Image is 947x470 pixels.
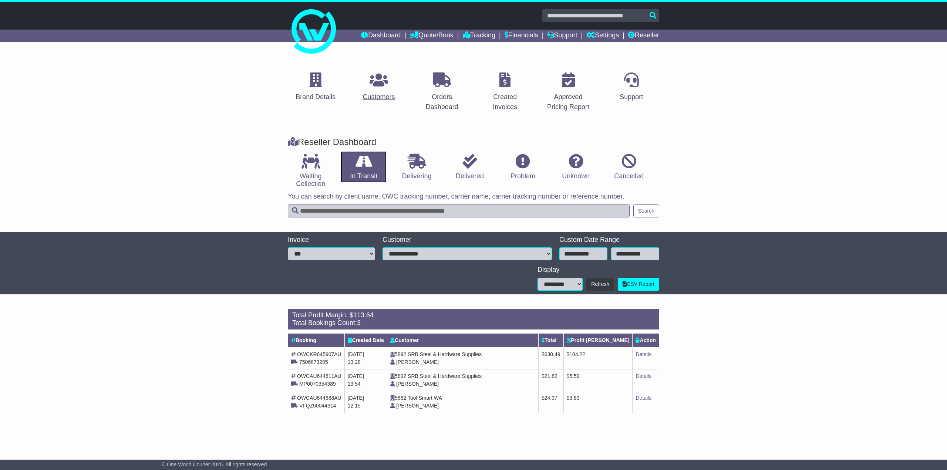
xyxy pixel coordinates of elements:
[408,395,442,401] span: Tool Smart WA
[395,395,406,401] span: 5862
[396,403,439,409] span: [PERSON_NAME]
[636,373,651,379] a: Details
[463,30,495,42] a: Tracking
[563,347,633,369] td: $
[553,151,599,183] a: Unknown
[569,395,579,401] span: 3.83
[299,381,336,387] span: MP0070354389
[636,351,651,357] a: Details
[361,30,401,42] a: Dashboard
[299,359,328,365] span: 7506873205
[447,151,492,183] a: Delivered
[559,236,659,244] div: Custom Date Range
[395,373,406,379] span: 5892
[291,70,340,105] a: Brand Details
[396,381,439,387] span: [PERSON_NAME]
[348,395,364,401] span: [DATE]
[288,193,659,201] p: You can search by client name, OWC tracking number, carrier name, carrier tracking number or refe...
[538,369,563,391] td: $
[538,391,563,413] td: $
[395,351,406,357] span: 5892
[387,333,539,347] th: Customer
[538,347,563,369] td: $
[419,92,465,112] div: Orders Dashboard
[348,359,361,365] span: 13:28
[297,395,341,401] span: OWCAU644688AU
[284,137,663,148] div: Reseller Dashboard
[618,278,659,291] a: CSV Report
[545,92,592,112] div: Approved Pricing Report
[545,395,557,401] span: 24.37
[586,278,614,291] button: Refresh
[344,333,387,347] th: Created Date
[363,92,395,102] div: Customers
[299,403,336,409] span: VFQZ50044314
[633,204,659,217] button: Search
[348,381,361,387] span: 13:54
[545,351,560,357] span: 630.49
[620,92,643,102] div: Support
[288,236,375,244] div: Invoice
[547,30,577,42] a: Support
[297,373,341,379] span: OWCAU644811AU
[296,92,336,102] div: Brand Details
[569,373,579,379] span: 5.59
[408,351,482,357] span: SRB Steel & Hardware Supplies
[563,333,633,347] th: Profit [PERSON_NAME]
[394,151,439,183] a: Delivering
[569,351,585,357] span: 104.22
[628,30,659,42] a: Reseller
[288,151,333,191] a: Waiting Collection
[414,70,470,115] a: Orders Dashboard
[162,461,269,467] span: © One World Courier 2025. All rights reserved.
[341,151,386,183] a: In Transit
[410,30,454,42] a: Quote/Book
[292,311,655,319] div: Total Profit Margin: $
[563,391,633,413] td: $
[477,70,533,115] a: Created Invoices
[586,30,619,42] a: Settings
[382,236,552,244] div: Customer
[606,151,652,183] a: Cancelled
[633,333,659,347] th: Action
[563,369,633,391] td: $
[358,70,400,105] a: Customers
[545,373,557,379] span: 21.82
[537,266,659,274] div: Display
[636,395,651,401] a: Details
[292,319,655,327] div: Total Bookings Count:
[615,70,648,105] a: Support
[348,373,364,379] span: [DATE]
[357,319,361,327] span: 3
[297,351,341,357] span: OWCKR645907AU
[408,373,482,379] span: SRB Steel & Hardware Supplies
[500,151,546,183] a: Problem
[348,403,361,409] span: 12:15
[538,333,563,347] th: Total
[505,30,538,42] a: Financials
[482,92,528,112] div: Created Invoices
[353,311,374,319] span: 113.64
[540,70,596,115] a: Approved Pricing Report
[348,351,364,357] span: [DATE]
[396,359,439,365] span: [PERSON_NAME]
[288,333,345,347] th: Booking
